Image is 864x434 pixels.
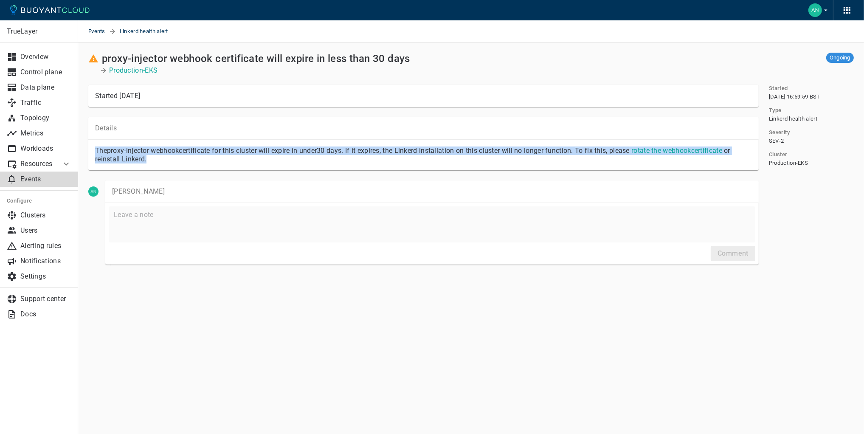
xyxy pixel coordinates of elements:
[769,129,790,136] h5: Severity
[769,160,808,166] span: Production-EKS
[769,93,820,100] span: [DATE] 16:59:59 BST
[769,151,788,158] h5: Cluster
[119,92,140,100] relative-time: [DATE]
[20,114,71,122] p: Topology
[95,92,140,100] div: Started
[20,53,71,61] p: Overview
[95,147,752,163] p: The proxy-injector webhook certificate for this cluster will expire in under 30 days . If it expi...
[88,20,109,42] a: Events
[769,116,817,122] span: Linkerd health alert
[95,124,752,132] p: Details
[20,226,71,235] p: Users
[20,310,71,318] p: Docs
[20,242,71,250] p: Alerting rules
[769,107,782,114] h5: Type
[826,54,854,61] span: Ongoing
[120,20,178,42] span: Linkerd health alert
[631,147,722,155] a: rotate the webhookcertificate
[20,99,71,107] p: Traffic
[88,186,99,197] img: alex.nicot@truelayer.com
[20,68,71,76] p: Control plane
[20,295,71,303] p: Support center
[769,85,788,92] h5: Started
[808,3,822,17] img: Alex Nicot
[20,129,71,138] p: Metrics
[769,138,784,144] span: SEV-2
[102,53,410,65] h2: proxy-injector webhook certificate will expire in less than 30 days
[112,187,752,196] p: [PERSON_NAME]
[20,257,71,265] p: Notifications
[20,144,71,153] p: Workloads
[109,66,158,75] a: Production-EKS
[7,197,71,204] h5: Configure
[7,27,71,36] p: TrueLayer
[20,272,71,281] p: Settings
[20,175,71,183] p: Events
[20,83,71,92] p: Data plane
[20,211,71,220] p: Clusters
[20,160,54,168] p: Resources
